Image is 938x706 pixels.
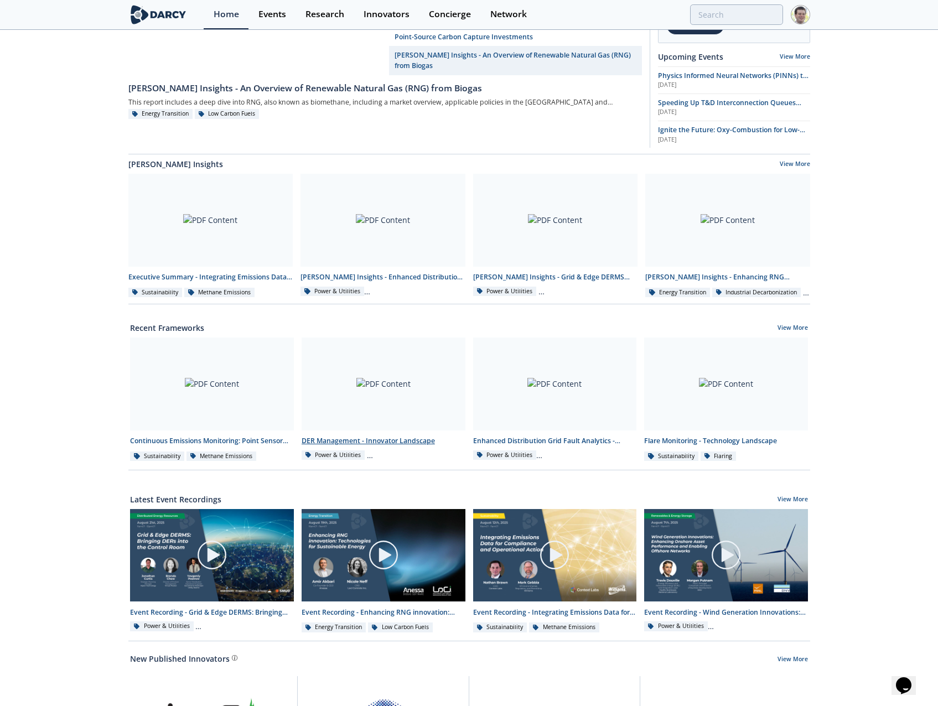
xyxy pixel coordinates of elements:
div: Low Carbon Fuels [368,622,433,632]
a: Latest Event Recordings [130,494,221,505]
a: Video Content Event Recording - Grid & Edge DERMS: Bringing DERs into the Control Room Power & Ut... [126,509,298,634]
div: Industrial Decarbonization [712,288,801,298]
a: Video Content Event Recording - Enhancing RNG innovation: Technologies for Sustainable Energy Ene... [298,509,469,634]
div: Executive Summary - Integrating Emissions Data for Compliance and Operational Action [128,272,293,282]
div: Energy Transition [645,288,710,298]
iframe: chat widget [892,662,927,695]
div: Methane Emissions [529,622,599,632]
div: [PERSON_NAME] Insights - Grid & Edge DERMS Integration [473,272,638,282]
a: Recent Frameworks [130,322,204,334]
a: Upcoming Events [658,51,723,63]
a: View More [778,495,808,505]
a: View More [778,324,808,334]
div: Network [490,10,527,19]
span: Physics Informed Neural Networks (PINNs) to Accelerate Subsurface Scenario Analysis [658,71,809,90]
div: Methane Emissions [184,288,255,298]
a: PDF Content [PERSON_NAME] Insights - Enhanced Distribution Grid Fault Analytics Power & Utilities [297,174,469,298]
span: Ignite the Future: Oxy-Combustion for Low-Carbon Power [658,125,805,144]
div: Low Carbon Fuels [195,109,260,119]
div: Innovators [364,10,410,19]
div: Research [305,10,344,19]
img: logo-wide.svg [128,5,189,24]
div: Methane Emissions [186,451,257,461]
a: View More [778,655,808,665]
a: PDF Content Enhanced Distribution Grid Fault Analytics - Innovator Landscape Power & Utilities [469,338,641,462]
span: Speeding Up T&D Interconnection Queues with Enhanced Software Solutions [658,98,801,117]
a: [PERSON_NAME] Insights - An Overview of Renewable Natural Gas (RNG) from Biogas [128,76,642,95]
div: Energy Transition [128,109,193,119]
a: New Published Innovators [130,653,230,665]
div: Enhanced Distribution Grid Fault Analytics - Innovator Landscape [473,436,637,446]
div: Concierge [429,10,471,19]
input: Advanced Search [690,4,783,25]
div: Flaring [701,451,737,461]
a: PDF Content Continuous Emissions Monitoring: Point Sensor Network (PSN) - Innovator Comparison Su... [126,338,298,462]
div: [DATE] [658,81,810,90]
div: Event Recording - Wind Generation Innovations: Enhancing Onshore Asset Performance and Enabling O... [644,608,808,617]
a: View More [780,160,810,170]
div: [DATE] [658,136,810,144]
div: Power & Utilities [302,450,365,460]
div: [PERSON_NAME] Insights - Enhanced Distribution Grid Fault Analytics [300,272,465,282]
img: Video Content [473,509,637,601]
a: [PERSON_NAME] Insights - An Overview of Renewable Natural Gas (RNG) from Biogas [389,46,642,75]
a: Ignite the Future: Oxy-Combustion for Low-Carbon Power [DATE] [658,125,810,144]
div: DER Management - Innovator Landscape [302,436,465,446]
img: information.svg [232,655,238,661]
a: PDF Content [PERSON_NAME] Insights - Enhancing RNG innovation Energy Transition Industrial Decarb... [641,174,814,298]
a: Speeding Up T&D Interconnection Queues with Enhanced Software Solutions [DATE] [658,98,810,117]
a: Video Content Event Recording - Wind Generation Innovations: Enhancing Onshore Asset Performance ... [640,509,812,634]
div: Sustainability [130,451,184,461]
img: Video Content [644,509,808,601]
a: Video Content Event Recording - Integrating Emissions Data for Compliance and Operational Action ... [469,509,641,634]
div: [DATE] [658,108,810,117]
a: PDF Content Flare Monitoring - Technology Landscape Sustainability Flaring [640,338,812,462]
img: play-chapters-gray.svg [196,539,227,570]
a: Point-Source Carbon Capture Investments [389,28,642,46]
a: View More [780,53,810,60]
div: Event Recording - Enhancing RNG innovation: Technologies for Sustainable Energy [302,608,465,617]
img: play-chapters-gray.svg [539,539,570,570]
a: PDF Content [PERSON_NAME] Insights - Grid & Edge DERMS Integration Power & Utilities [469,174,642,298]
a: PDF Content DER Management - Innovator Landscape Power & Utilities [298,338,469,462]
div: Power & Utilities [473,287,537,297]
div: Power & Utilities [644,621,708,631]
div: Continuous Emissions Monitoring: Point Sensor Network (PSN) - Innovator Comparison [130,436,294,446]
img: Profile [791,5,810,24]
div: [PERSON_NAME] Insights - Enhancing RNG innovation [645,272,810,282]
a: [PERSON_NAME] Insights [128,158,223,170]
a: PDF Content Executive Summary - Integrating Emissions Data for Compliance and Operational Action ... [125,174,297,298]
div: Events [258,10,286,19]
div: [PERSON_NAME] Insights - An Overview of Renewable Natural Gas (RNG) from Biogas [128,82,642,95]
div: Sustainability [644,451,698,461]
div: Sustainability [128,288,183,298]
div: Sustainability [473,622,527,632]
img: play-chapters-gray.svg [711,539,742,570]
div: Event Recording - Grid & Edge DERMS: Bringing DERs into the Control Room [130,608,294,617]
a: Physics Informed Neural Networks (PINNs) to Accelerate Subsurface Scenario Analysis [DATE] [658,71,810,90]
div: Home [214,10,239,19]
div: Energy Transition [302,622,366,632]
img: Video Content [302,509,465,601]
div: Power & Utilities [473,450,537,460]
img: play-chapters-gray.svg [368,539,399,570]
div: Event Recording - Integrating Emissions Data for Compliance and Operational Action [473,608,637,617]
div: Power & Utilities [300,287,364,297]
img: Video Content [130,509,294,601]
div: This report includes a deep dive into RNG, also known as biomethane, including a market overview,... [128,95,642,109]
div: Power & Utilities [130,621,194,631]
div: Flare Monitoring - Technology Landscape [644,436,808,446]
